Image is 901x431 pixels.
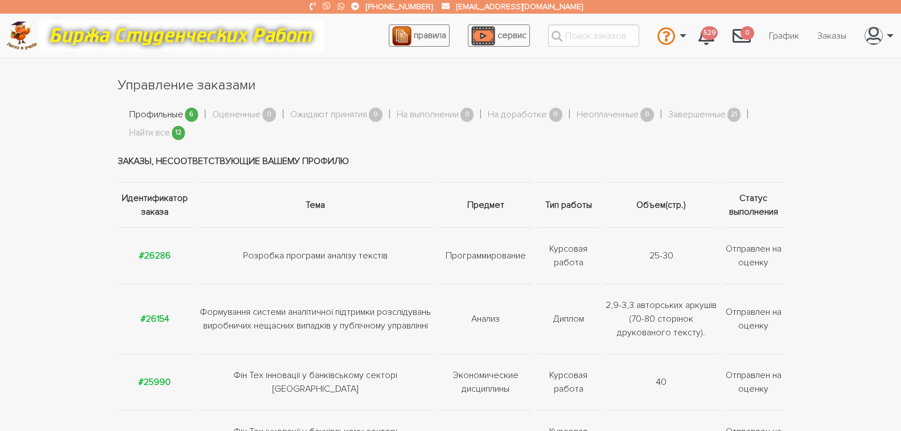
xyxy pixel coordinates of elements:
[436,354,535,411] td: Экономические дисциплины
[118,140,784,183] td: Заказы, несоответствующие вашему профилю
[129,108,183,122] a: Профильные
[369,108,382,122] span: 0
[760,25,808,47] a: График
[602,354,721,411] td: 40
[195,284,436,354] td: Формування системи аналітичної підтримки розслідувань виробничих нещасних випадків у публічному у...
[602,183,721,228] th: Объем(стр.)
[535,284,602,354] td: Диплом
[488,108,547,122] a: На доработке
[701,26,718,40] span: 529
[262,108,276,122] span: 0
[195,228,436,284] td: Розробка програми аналізу текстів
[436,284,535,354] td: Анализ
[389,24,450,47] a: правила
[721,183,783,228] th: Статус выполнения
[195,354,436,411] td: Фін Тех інновації у банківському секторі [GEOGRAPHIC_DATA]
[414,30,446,41] span: правила
[808,25,855,47] a: Заказы
[640,108,654,122] span: 0
[668,108,726,122] a: Завершенные
[602,284,721,354] td: 2,9-3,3 авторських аркушів (70-80 сторінок друкованого тексту).
[460,108,474,122] span: 0
[577,108,639,122] a: Неоплаченные
[549,108,563,122] span: 0
[436,183,535,228] th: Предмет
[468,24,530,47] a: сервис
[721,228,783,284] td: Отправлен на оценку
[535,228,602,284] td: Курсовая работа
[138,376,171,388] a: #25990
[141,313,169,325] a: #26154
[172,126,186,140] span: 12
[185,108,199,122] span: 6
[723,20,760,51] a: 0
[548,24,639,47] input: Поиск заказов
[602,228,721,284] td: 25-30
[740,26,754,40] span: 0
[212,108,261,122] a: Оцененные
[721,354,783,411] td: Отправлен на оценку
[392,26,412,46] img: agreement_icon-feca34a61ba7f3d1581b08bc946b2ec1ccb426f67415f344566775c155b7f62c.png
[118,183,195,228] th: Идентификатор заказа
[195,183,436,228] th: Тема
[497,30,526,41] span: сервис
[471,26,495,46] img: play_icon-49f7f135c9dc9a03216cfdbccbe1e3994649169d890fb554cedf0eac35a01ba8.png
[129,126,170,141] a: Найти все
[727,108,741,122] span: 21
[366,2,433,11] a: [PHONE_NUMBER]
[139,250,171,261] a: #26286
[535,354,602,411] td: Курсовая работа
[118,76,784,95] h1: Управление заказами
[535,183,602,228] th: Тип работы
[721,284,783,354] td: Отправлен на оценку
[436,228,535,284] td: Программирование
[397,108,459,122] a: На выполнении
[6,21,38,50] img: logo-c4363faeb99b52c628a42810ed6dfb4293a56d4e4775eb116515dfe7f33672af.png
[456,2,583,11] a: [EMAIL_ADDRESS][DOMAIN_NAME]
[290,108,367,122] a: Ожидают принятия
[689,20,723,51] a: 529
[39,20,324,51] img: motto-12e01f5a76059d5f6a28199ef077b1f78e012cfde436ab5cf1d4517935686d32.gif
